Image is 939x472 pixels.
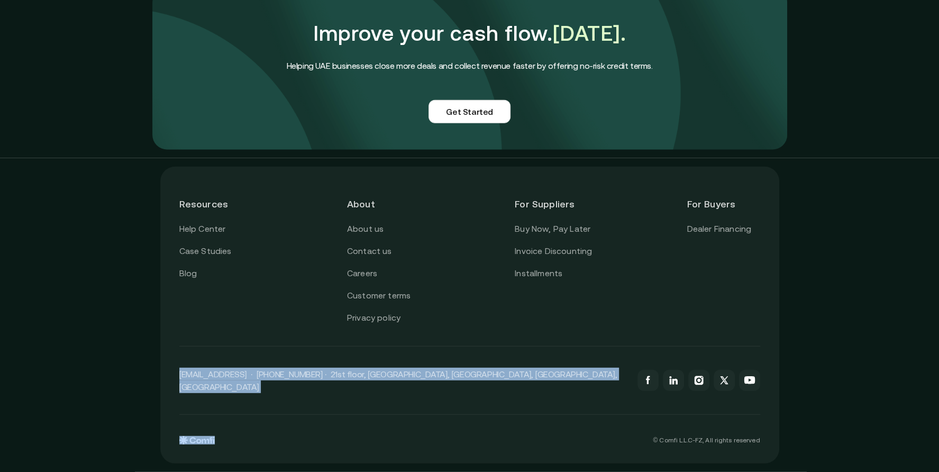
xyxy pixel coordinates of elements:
a: Dealer Financing [687,222,751,236]
p: © Comfi L.L.C-FZ, All rights reserved [653,437,760,444]
span: [DATE]. [552,21,626,45]
header: About [347,186,420,222]
a: Buy Now, Pay Later [515,222,590,236]
header: For Buyers [687,186,760,222]
a: Careers [347,267,377,280]
h4: Helping UAE businesses close more deals and collect revenue faster by offering no-risk credit terms. [286,59,652,72]
p: [EMAIL_ADDRESS] · [PHONE_NUMBER] · 21st floor, [GEOGRAPHIC_DATA], [GEOGRAPHIC_DATA], [GEOGRAPHIC_... [179,368,627,393]
a: Help Center [179,222,226,236]
header: For Suppliers [515,186,592,222]
a: Blog [179,267,197,280]
a: Get Started [429,100,510,123]
header: Resources [179,186,252,222]
img: comfi logo [179,436,215,444]
a: About us [347,222,384,236]
a: Contact us [347,244,392,258]
a: Invoice Discounting [515,244,592,258]
h1: Improve your cash flow. [286,14,652,52]
a: Privacy policy [347,311,400,325]
a: Installments [515,267,562,280]
a: Case Studies [179,244,232,258]
a: Customer terms [347,289,411,303]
